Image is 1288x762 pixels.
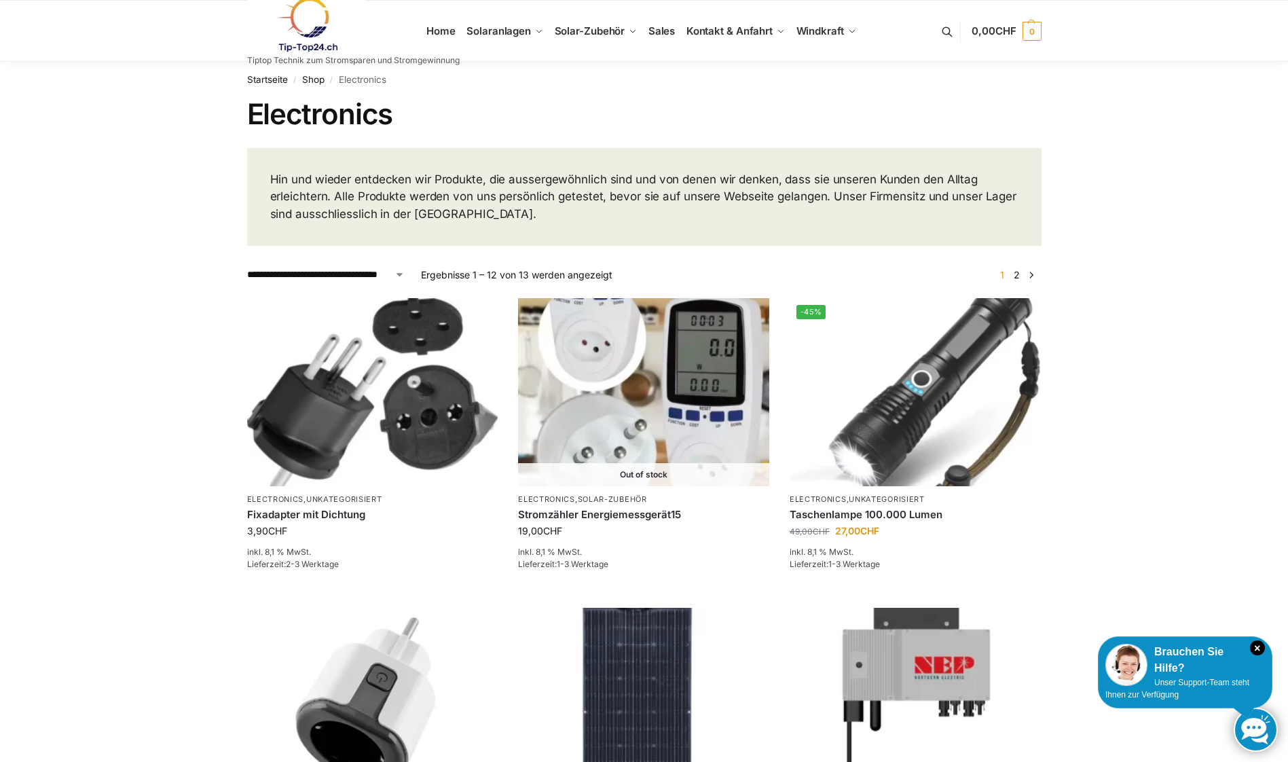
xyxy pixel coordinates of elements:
[421,268,612,282] p: Ergebnisse 1 – 12 von 13 werden angezeigt
[648,24,676,37] span: Sales
[828,559,880,569] span: 1-3 Werktage
[972,24,1016,37] span: 0,00
[518,298,769,486] a: Out of stockStromzähler Schweizer Stecker-2
[286,559,339,569] span: 2-3 Werktage
[247,494,304,504] a: Electronics
[790,298,1041,486] img: Extrem Starke Taschenlampe
[995,24,1016,37] span: CHF
[578,494,647,504] a: Solar-Zubehör
[555,24,625,37] span: Solar-Zubehör
[790,494,1041,505] p: ,
[270,171,1018,223] p: Hin und wieder entdecken wir Produkte, die aussergewöhnlich sind und von denen wir denken, dass s...
[518,494,575,504] a: Electronics
[247,74,288,85] a: Startseite
[642,1,680,62] a: Sales
[549,1,642,62] a: Solar-Zubehör
[247,56,460,65] p: Tiptop Technik zum Stromsparen und Stromgewinnung
[247,546,498,558] p: inkl. 8,1 % MwSt.
[543,525,562,537] span: CHF
[247,508,498,522] a: Fixadapter mit Dichtung
[247,268,405,282] select: Shop-Reihenfolge
[790,526,830,537] bdi: 49,00
[302,74,325,85] a: Shop
[518,525,562,537] bdi: 19,00
[849,494,925,504] a: Unkategorisiert
[1105,678,1249,700] span: Unser Support-Team steht Ihnen zur Verfügung
[518,494,769,505] p: ,
[860,525,879,537] span: CHF
[518,559,608,569] span: Lieferzeit:
[680,1,790,62] a: Kontakt & Anfahrt
[790,559,880,569] span: Lieferzeit:
[972,11,1041,52] a: 0,00CHF 0
[557,559,608,569] span: 1-3 Werktage
[790,546,1041,558] p: inkl. 8,1 % MwSt.
[247,62,1042,97] nav: Breadcrumb
[247,525,287,537] bdi: 3,90
[790,1,862,62] a: Windkraft
[790,298,1041,486] a: -45%Extrem Starke Taschenlampe
[461,1,549,62] a: Solaranlagen
[306,494,382,504] a: Unkategorisiert
[518,546,769,558] p: inkl. 8,1 % MwSt.
[268,525,287,537] span: CHF
[288,75,302,86] span: /
[466,24,531,37] span: Solaranlagen
[796,24,844,37] span: Windkraft
[1026,268,1036,282] a: →
[1105,644,1147,686] img: Customer service
[247,494,498,505] p: ,
[1010,269,1023,280] a: Seite 2
[247,559,339,569] span: Lieferzeit:
[247,97,1042,131] h1: Electronics
[686,24,773,37] span: Kontakt & Anfahrt
[325,75,339,86] span: /
[790,494,847,504] a: Electronics
[813,526,830,537] span: CHF
[518,508,769,522] a: Stromzähler Energiemessgerät15
[1023,22,1042,41] span: 0
[1105,644,1265,676] div: Brauchen Sie Hilfe?
[1250,640,1265,655] i: Schließen
[790,508,1041,522] a: Taschenlampe 100.000 Lumen
[997,269,1008,280] span: Seite 1
[835,525,879,537] bdi: 27,00
[992,268,1041,282] nav: Produkt-Seitennummerierung
[247,298,498,486] img: Fixadapter mit Dichtung
[518,298,769,486] img: Stromzähler Schweizer Stecker-2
